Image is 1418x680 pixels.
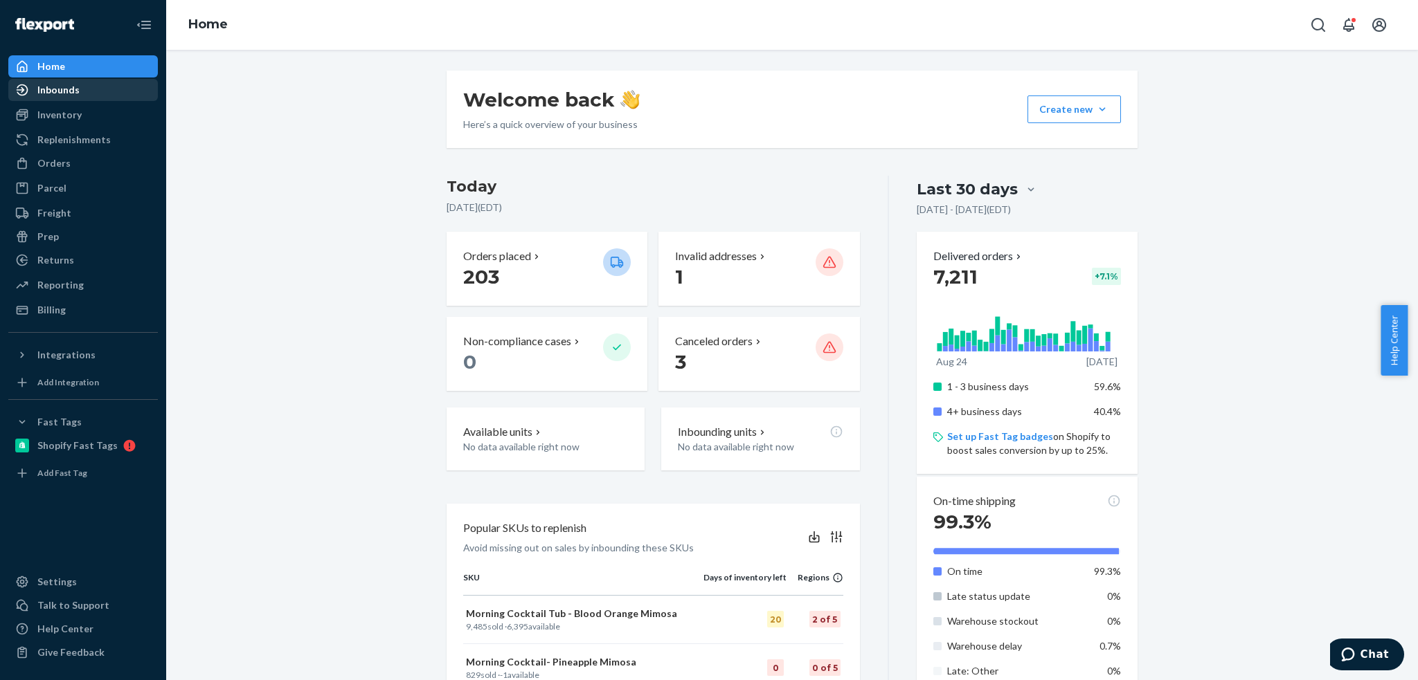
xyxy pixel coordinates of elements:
[8,371,158,394] a: Add Integration
[947,589,1084,603] p: Late status update
[37,253,74,267] div: Returns
[8,299,158,321] a: Billing
[947,564,1084,578] p: On time
[1086,355,1118,369] p: [DATE]
[463,333,571,349] p: Non-compliance cases
[917,178,1018,200] div: Last 30 days
[37,230,59,243] div: Prep
[463,118,640,131] p: Here’s a quick overview of your business
[463,424,532,440] p: Available units
[620,90,640,109] img: hand-wave emoji
[507,621,528,632] span: 6,395
[463,265,499,288] span: 203
[675,248,757,264] p: Invalid addresses
[37,156,71,170] div: Orders
[8,594,158,616] button: Talk to Support
[787,571,843,583] div: Regions
[936,355,967,369] p: Aug 24
[463,541,694,555] p: Avoid missing out on sales by inbounding these SKUs
[1094,380,1121,392] span: 59.6%
[1107,665,1121,677] span: 0%
[447,317,647,391] button: Non-compliance cases 0
[466,670,481,680] span: 829
[809,659,841,676] div: 0 of 5
[809,611,841,627] div: 2 of 5
[1107,590,1121,602] span: 0%
[917,203,1011,217] p: [DATE] - [DATE] ( EDT )
[37,467,87,479] div: Add Fast Tag
[37,59,65,73] div: Home
[658,232,859,306] button: Invalid addresses 1
[933,248,1024,264] button: Delivered orders
[463,571,703,595] th: SKU
[8,226,158,248] a: Prep
[658,317,859,391] button: Canceled orders 3
[8,129,158,151] a: Replenishments
[947,664,1084,678] p: Late: Other
[8,177,158,199] a: Parcel
[8,55,158,77] a: Home
[37,575,77,589] div: Settings
[1335,11,1363,39] button: Open notifications
[678,424,757,440] p: Inbounding units
[37,376,99,388] div: Add Integration
[37,598,109,612] div: Talk to Support
[463,350,476,374] span: 0
[37,622,93,636] div: Help Center
[8,462,158,484] a: Add Fast Tag
[37,181,66,195] div: Parcel
[1365,11,1393,39] button: Open account menu
[177,5,239,45] ol: breadcrumbs
[37,278,84,292] div: Reporting
[37,645,105,659] div: Give Feedback
[8,104,158,126] a: Inventory
[8,202,158,224] a: Freight
[466,607,701,621] p: Morning Cocktail Tub - Blood Orange Mimosa
[947,430,1053,442] a: Set up Fast Tag badges
[8,618,158,640] a: Help Center
[933,493,1016,509] p: On-time shipping
[37,108,82,122] div: Inventory
[466,621,701,632] p: sold · available
[37,83,80,97] div: Inbounds
[8,152,158,174] a: Orders
[500,670,508,680] span: -1
[675,265,683,288] span: 1
[8,434,158,457] a: Shopify Fast Tags
[933,510,991,533] span: 99.3%
[37,415,82,429] div: Fast Tags
[1092,268,1121,285] div: + 7.1 %
[37,133,111,147] div: Replenishments
[933,265,978,288] span: 7,211
[8,79,158,101] a: Inbounds
[675,333,753,349] p: Canceled orders
[1304,11,1332,39] button: Open Search Box
[1330,638,1404,673] iframe: Opens a widget where you can chat to one of our agents
[15,18,74,32] img: Flexport logo
[675,350,686,374] span: 3
[463,248,531,264] p: Orders placed
[767,611,784,627] div: 20
[1100,640,1121,652] span: 0.7%
[767,659,784,676] div: 0
[37,206,71,220] div: Freight
[188,17,228,32] a: Home
[447,176,860,198] h3: Today
[1381,305,1408,376] button: Help Center
[463,87,640,112] h1: Welcome back
[947,614,1084,628] p: Warehouse stockout
[1094,405,1121,417] span: 40.4%
[8,344,158,366] button: Integrations
[947,430,1121,457] p: on Shopify to boost sales conversion by up to 25%.
[947,405,1084,419] p: 4+ business days
[8,641,158,663] button: Give Feedback
[1027,95,1121,123] button: Create new
[463,520,586,536] p: Popular SKUs to replenish
[1094,565,1121,577] span: 99.3%
[447,407,645,470] button: Available unitsNo data available right now
[8,571,158,593] a: Settings
[130,11,158,39] button: Close Navigation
